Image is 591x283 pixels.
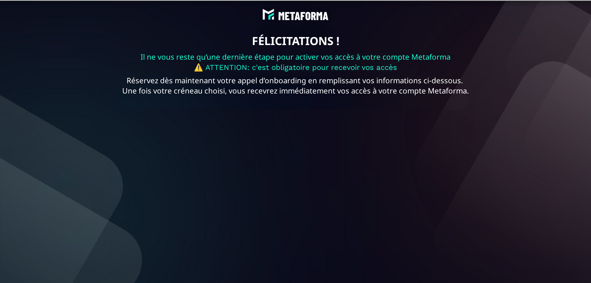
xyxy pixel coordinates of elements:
span: ⚠️ ATTENTION: c'est obligatoire pour recevoir vos accès [194,63,397,72]
text: Il ne vous reste qu’une dernière étape pour activer vos accès à votre compte Metaforma [5,50,586,74]
text: FÉLICITATIONS ! [5,32,586,50]
text: Réservez dès maintenant votre appel d’onboarding en remplissant vos informations ci-dessous. Une ... [5,74,586,97]
img: abe9e435164421cb06e33ef15842a39e_e5ef653356713f0d7dd3797ab850248d_Capture_d%E2%80%99e%CC%81cran_2... [261,7,330,22]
